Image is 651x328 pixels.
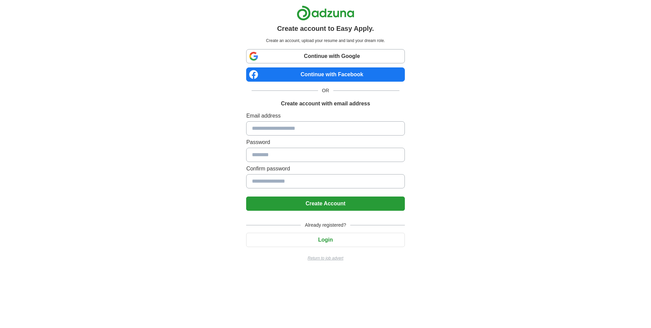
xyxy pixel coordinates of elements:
[246,112,405,120] label: Email address
[246,138,405,146] label: Password
[277,23,374,34] h1: Create account to Easy Apply.
[297,5,354,21] img: Adzuna logo
[246,237,405,243] a: Login
[246,255,405,261] a: Return to job advert
[318,87,333,94] span: OR
[248,38,403,44] p: Create an account, upload your resume and land your dream role.
[246,233,405,247] button: Login
[246,197,405,211] button: Create Account
[246,165,405,173] label: Confirm password
[301,222,350,229] span: Already registered?
[246,67,405,82] a: Continue with Facebook
[246,49,405,63] a: Continue with Google
[281,100,370,108] h1: Create account with email address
